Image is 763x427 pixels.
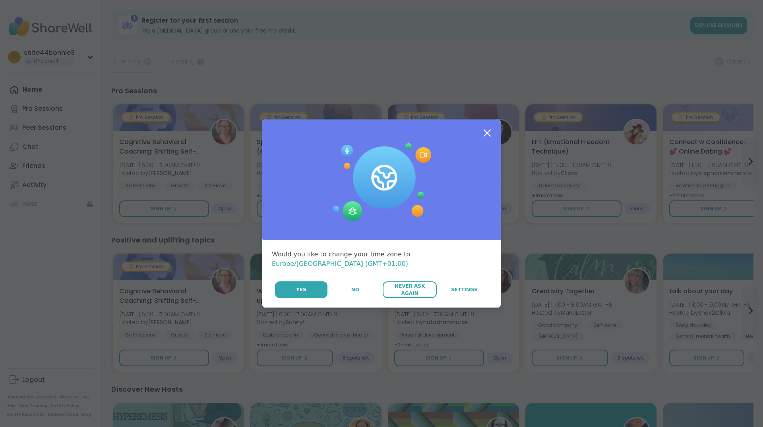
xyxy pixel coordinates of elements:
button: Yes [275,281,327,298]
span: Europe/[GEOGRAPHIC_DATA] (GMT+01:00) [272,260,408,267]
button: No [328,281,382,298]
span: Yes [296,286,306,293]
span: Settings [451,286,478,293]
img: Session Experience [332,143,431,221]
a: Settings [438,281,491,298]
div: Would you like to change your time zone to [272,250,491,269]
button: Never Ask Again [383,281,436,298]
span: No [351,286,359,293]
span: Never Ask Again [387,283,432,297]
